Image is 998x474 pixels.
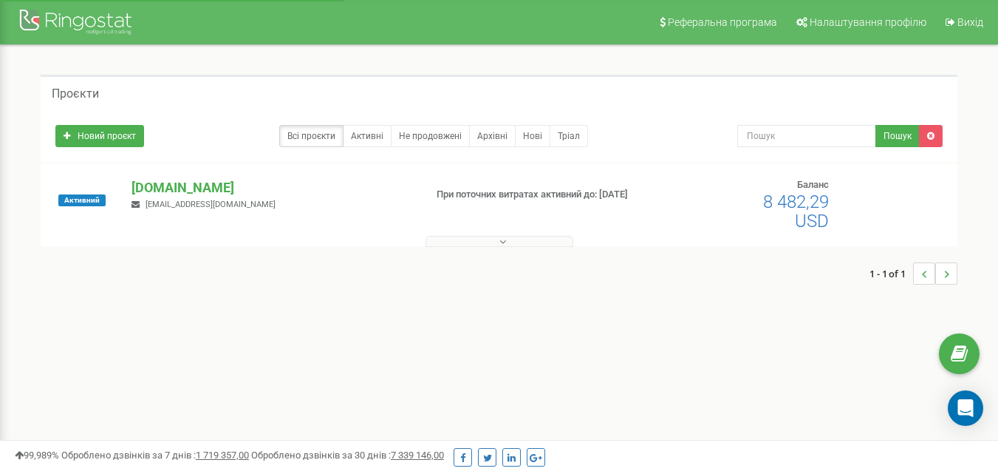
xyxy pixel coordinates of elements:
span: Активний [58,194,106,206]
span: 99,989% [15,450,59,461]
span: Баланс [797,179,829,190]
a: Архівні [469,125,516,147]
span: [EMAIL_ADDRESS][DOMAIN_NAME] [146,200,276,209]
u: 1 719 357,00 [196,450,249,461]
span: Оброблено дзвінків за 30 днів : [251,450,444,461]
u: 7 339 146,00 [391,450,444,461]
span: Оброблено дзвінків за 7 днів : [61,450,249,461]
nav: ... [869,248,957,299]
p: [DOMAIN_NAME] [131,178,412,197]
div: Open Intercom Messenger [948,390,983,426]
a: Тріал [550,125,588,147]
a: Нові [515,125,550,147]
h5: Проєкти [52,87,99,101]
span: Налаштування профілю [810,16,926,28]
button: Пошук [875,125,920,147]
span: 8 482,29 USD [763,192,829,231]
a: Новий проєкт [55,125,144,147]
input: Пошук [737,125,876,147]
p: При поточних витратах активний до: [DATE] [437,188,642,202]
span: Вихід [957,16,983,28]
a: Активні [343,125,392,147]
a: Всі проєкти [279,125,344,147]
a: Не продовжені [391,125,470,147]
span: 1 - 1 of 1 [869,263,913,285]
span: Реферальна програма [668,16,777,28]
